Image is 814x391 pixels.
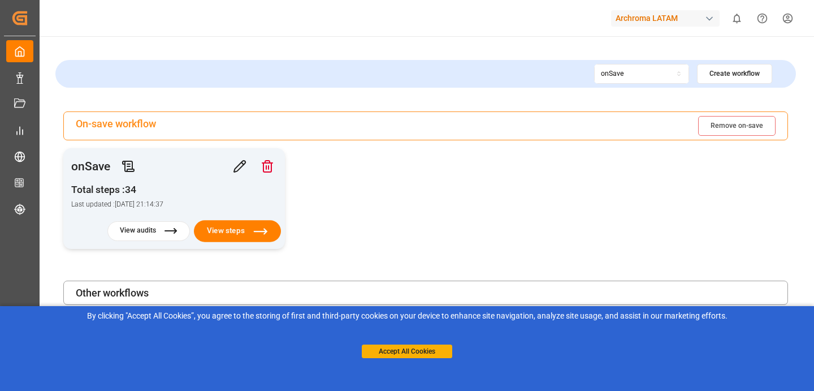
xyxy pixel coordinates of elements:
[71,158,110,174] div: onSave
[194,220,281,242] button: View steps
[698,116,776,136] button: Remove on-save
[724,6,750,31] button: show 0 new notifications
[362,345,452,358] button: Accept All Cookies
[611,7,724,29] button: Archroma LATAM
[611,10,720,27] div: Archroma LATAM
[697,64,772,84] button: Create workflow
[71,183,163,197] div: Total steps : 34
[76,116,156,136] div: On-save workflow
[63,281,788,305] div: Other workflows
[107,221,190,241] button: View audits
[601,69,624,79] div: onSave
[71,200,163,210] div: Last updated : [DATE] 21:14:37
[8,310,806,322] div: By clicking "Accept All Cookies”, you agree to the storing of first and third-party cookies on yo...
[750,6,775,31] button: Help Center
